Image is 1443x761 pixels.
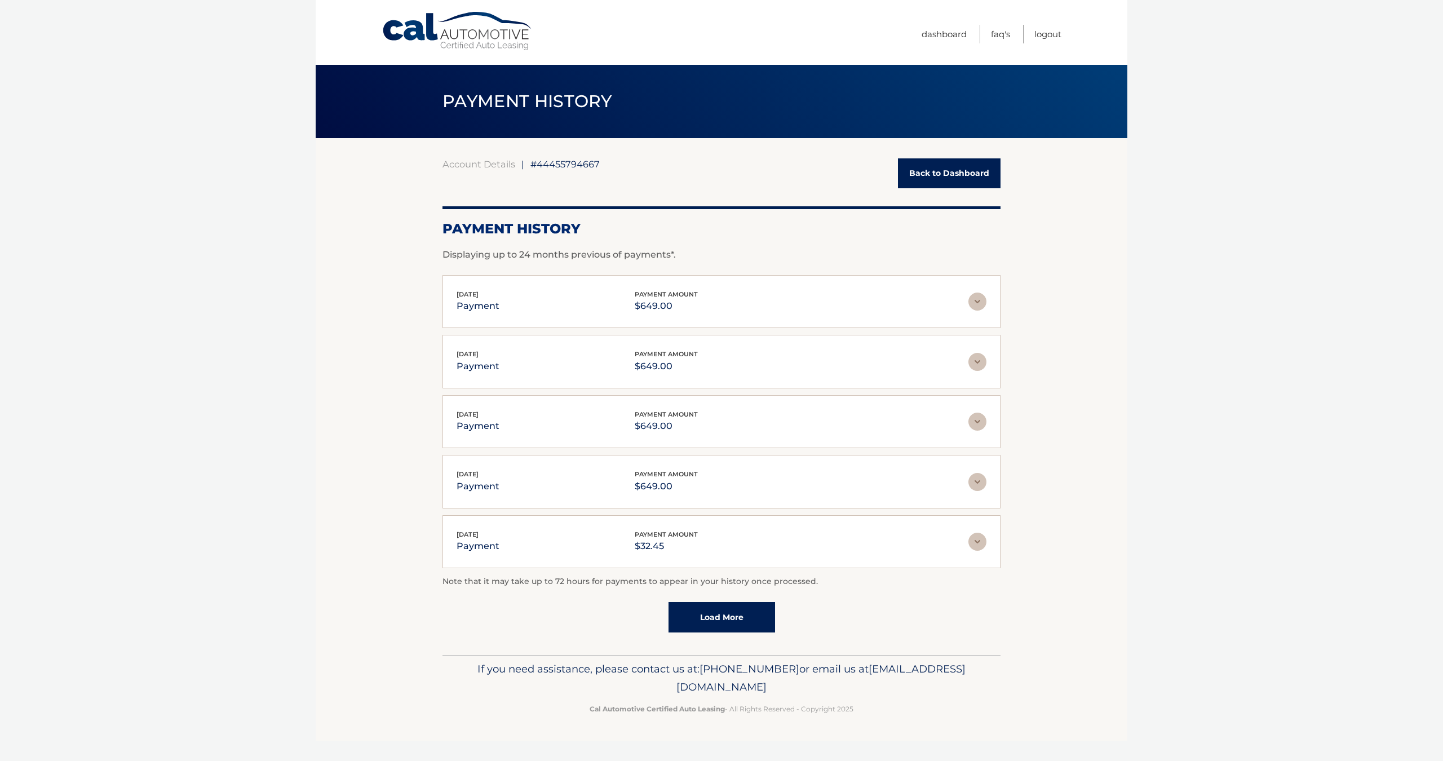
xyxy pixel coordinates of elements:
[968,473,986,491] img: accordion-rest.svg
[968,533,986,551] img: accordion-rest.svg
[968,353,986,371] img: accordion-rest.svg
[442,91,612,112] span: PAYMENT HISTORY
[382,11,534,51] a: Cal Automotive
[457,350,479,358] span: [DATE]
[676,662,966,693] span: [EMAIL_ADDRESS][DOMAIN_NAME]
[457,298,499,314] p: payment
[1034,25,1061,43] a: Logout
[635,290,698,298] span: payment amount
[442,575,1001,589] p: Note that it may take up to 72 hours for payments to appear in your history once processed.
[635,479,698,494] p: $649.00
[635,470,698,478] span: payment amount
[457,479,499,494] p: payment
[922,25,967,43] a: Dashboard
[457,530,479,538] span: [DATE]
[442,158,515,170] a: Account Details
[635,298,698,314] p: $649.00
[457,470,479,478] span: [DATE]
[669,602,775,632] a: Load More
[700,662,799,675] span: [PHONE_NUMBER]
[521,158,524,170] span: |
[635,350,698,358] span: payment amount
[530,158,600,170] span: #44455794667
[457,410,479,418] span: [DATE]
[442,248,1001,262] p: Displaying up to 24 months previous of payments*.
[457,418,499,434] p: payment
[457,538,499,554] p: payment
[590,705,725,713] strong: Cal Automotive Certified Auto Leasing
[635,410,698,418] span: payment amount
[635,530,698,538] span: payment amount
[457,359,499,374] p: payment
[635,538,698,554] p: $32.45
[635,359,698,374] p: $649.00
[442,220,1001,237] h2: Payment History
[968,413,986,431] img: accordion-rest.svg
[457,290,479,298] span: [DATE]
[898,158,1001,188] a: Back to Dashboard
[635,418,698,434] p: $649.00
[450,703,993,715] p: - All Rights Reserved - Copyright 2025
[991,25,1010,43] a: FAQ's
[450,660,993,696] p: If you need assistance, please contact us at: or email us at
[968,293,986,311] img: accordion-rest.svg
